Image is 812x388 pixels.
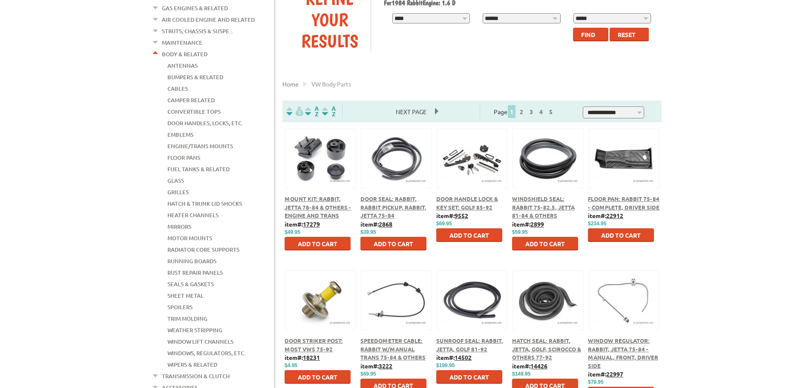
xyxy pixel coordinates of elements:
[167,83,188,94] a: Cables
[167,60,198,71] a: Antennas
[167,256,216,267] a: Running Boards
[588,195,659,211] a: Floor Pan: Rabbit 75-84 - Complete, Driver Side
[436,362,455,368] span: $199.95
[436,337,503,353] span: Sunroof Seal: Rabbit, Jetta, Golf 81-92
[320,106,337,116] img: Sort by Sales Rank
[588,228,654,242] button: Add to Cart
[167,210,219,221] a: Heater Channels
[537,108,545,115] a: 4
[374,240,413,247] span: Add to Cart
[455,354,472,361] u: 14502
[512,195,575,219] a: Windshield Seal: Rabbit 75-82.5, Jetta 81-84 & Others
[167,290,204,301] a: Sheet Metal
[162,371,230,382] a: Transmission & Clutch
[530,362,547,370] u: 14426
[286,106,303,116] img: filterpricelow.svg
[449,373,489,381] span: Add to Cart
[167,244,239,255] a: Radiator Core Supports
[285,229,300,235] span: $49.95
[167,72,223,83] a: Bumpers & Related
[167,267,223,278] a: Rust Repair Panels
[606,212,623,219] u: 22912
[480,104,569,118] div: Page
[162,37,202,48] a: Maintenance
[282,80,299,88] a: Home
[167,325,222,336] a: Weather Stripping
[167,336,233,347] a: Window Lift Channels
[360,337,426,361] a: Speedometer Cable: Rabbit w/Manual Trans 75-84 & Others
[167,175,184,186] a: Glass
[360,371,376,377] span: $69.95
[588,337,658,369] a: Window Regulator: Rabbit, Jetta 75-84 - Manual, Front, Driver Side
[588,212,623,219] b: item#:
[512,229,528,235] span: $59.95
[588,379,604,385] span: $79.95
[360,237,426,250] button: Add to Cart
[298,240,337,247] span: Add to Cart
[518,108,525,115] a: 2
[162,26,233,37] a: Struts, Chassis & Suspe...
[311,80,351,88] span: VW body parts
[167,221,191,232] a: Mirrors
[573,28,608,41] button: Find
[601,231,641,239] span: Add to Cart
[379,220,392,228] u: 2868
[285,370,351,384] button: Add to Cart
[512,220,544,228] b: item#:
[379,362,392,370] u: 3222
[618,31,636,38] span: Reset
[360,362,392,370] b: item#:
[303,354,320,361] u: 18231
[167,152,200,163] a: Floor Pans
[167,129,193,140] a: Emblems
[387,105,435,118] span: Next Page
[167,95,215,106] a: Camper Related
[436,354,472,361] b: item#:
[527,108,535,115] a: 3
[285,237,351,250] button: Add to Cart
[167,348,245,359] a: Windows, Regulators, Etc.
[449,231,489,239] span: Add to Cart
[167,233,212,244] a: Motor Mounts
[167,359,217,370] a: Wipers & Related
[547,108,555,115] a: 5
[436,221,452,227] span: $69.95
[167,118,243,129] a: Door Handles, Locks, Etc.
[285,337,343,353] span: Door Striker Post: most VWs 75-92
[167,313,207,324] a: Trim Molding
[606,370,623,378] u: 22997
[167,198,242,209] a: Hatch & Trunk Lid Shocks
[162,49,207,60] a: Body & Related
[167,302,193,313] a: Spoilers
[167,279,214,290] a: Seals & Gaskets
[525,240,565,247] span: Add to Cart
[285,362,297,368] span: $4.95
[508,105,515,118] span: 1
[167,106,221,117] a: Convertible Tops
[167,187,189,198] a: Grilles
[303,220,320,228] u: 17279
[303,106,320,116] img: Sort by Headline
[285,195,351,219] a: Mount Kit: Rabbit, Jetta 78-84 & Others - Engine and Trans
[387,108,435,115] a: Next Page
[610,28,649,41] button: Reset
[581,31,595,38] span: Find
[512,337,581,361] a: Hatch Seal: Rabbit, Jetta, Golf, Scirocco & Others 77-92
[436,195,498,211] a: Door Handle Lock & Key Set: Golf 85-92
[360,195,426,219] a: Door Seal: Rabbit, Rabbit Pickup, Rabbit, Jetta 75-84
[455,212,468,219] u: 9552
[588,221,606,227] span: $234.95
[298,373,337,381] span: Add to Cart
[167,141,233,152] a: Engine/Trans Mounts
[162,3,228,14] a: Gas Engines & Related
[285,354,320,361] b: item#:
[588,370,623,378] b: item#:
[285,220,320,228] b: item#:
